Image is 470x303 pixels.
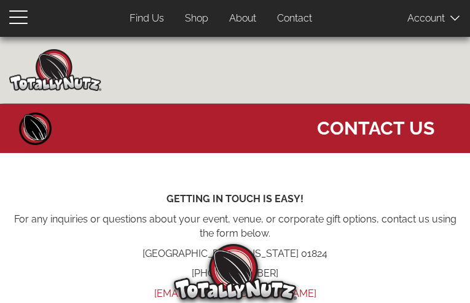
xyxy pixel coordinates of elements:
a: Home [17,110,54,147]
a: [EMAIL_ADDRESS][DOMAIN_NAME] [154,288,316,299]
a: Contact [268,7,321,31]
img: Home [9,49,101,91]
p: [PHONE_NUMBER] [9,267,461,281]
strong: GETTING IN TOUCH IS EASY! [166,193,304,205]
p: For any inquiries or questions about your event, venue, or corporate gift options, contact us usi... [9,213,461,241]
p: [GEOGRAPHIC_DATA], [US_STATE] 01824 [9,247,461,261]
a: Find Us [120,7,173,31]
a: About [220,7,265,31]
img: Totally Nutz Logo [174,244,297,300]
span: Contact Us [317,110,434,141]
a: Shop [176,7,217,31]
